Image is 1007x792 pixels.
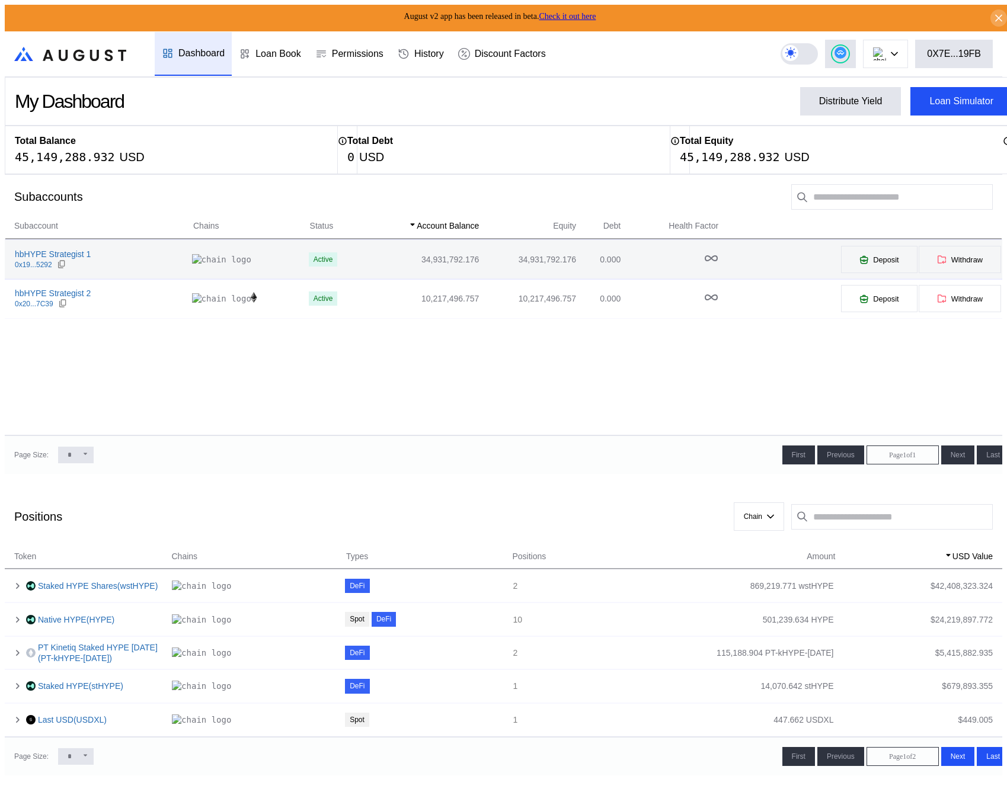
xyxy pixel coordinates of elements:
h2: Total Debt [347,136,393,146]
button: Deposit [840,245,918,274]
div: hbHYPE Strategist 2 [15,288,91,299]
img: hyperliquid.png [26,581,36,591]
button: Previous [817,445,864,464]
button: First [782,445,815,464]
span: Deposit [873,255,899,264]
div: 2 [513,647,666,658]
span: Page 1 of 1 [889,451,916,460]
td: 10,217,496.757 [479,279,577,318]
div: 1 [513,681,666,691]
a: PT Kinetiq Staked HYPE [DATE](PT-kHYPE-[DATE]) [38,642,159,663]
div: Dashboard [178,48,225,59]
a: Loan Book [232,32,308,76]
div: Permissions [332,49,383,59]
img: chain logo [873,47,886,60]
span: Types [346,550,368,563]
button: Deposit [840,284,918,313]
div: 1 [513,714,666,725]
div: Spot [350,716,365,724]
span: Withdraw [951,255,983,264]
div: Positions [14,510,62,524]
span: Chains [172,550,198,563]
button: 0X7E...19FB [915,40,993,68]
a: Last USD(USDXL) [38,714,107,725]
button: Next [941,747,975,766]
div: My Dashboard [15,91,124,113]
span: Subaccount [14,220,58,232]
span: Last [986,752,1000,761]
div: USD [785,150,810,164]
span: Previous [827,752,855,761]
div: DeFi [350,649,365,657]
div: 0x20...7C39 [15,300,53,308]
div: $ 24,219,897.772 [931,614,993,625]
div: USD [359,150,384,164]
img: chain logo [172,681,231,691]
span: Chains [193,220,219,232]
div: Discount Factors [475,49,546,59]
img: hyperliquid.jpg [26,615,36,624]
img: chain logo [172,581,231,591]
span: Debt [603,220,621,232]
button: Previous [817,747,864,766]
div: DeFi [376,615,391,623]
td: 0.000 [577,240,621,279]
span: USD Value [952,550,993,563]
div: Page Size: [14,451,49,459]
img: chain logo [172,647,231,658]
div: Active [314,255,333,264]
div: 45,149,288.932 [15,150,115,164]
div: 0x19...5292 [15,261,52,269]
div: $ 449.005 [958,714,993,725]
button: Chain [734,502,784,531]
td: 0.000 [577,279,621,318]
h2: Total Equity [680,136,733,146]
a: Check it out here [539,12,596,21]
span: Next [951,451,966,459]
a: Permissions [308,32,391,76]
span: Withdraw [951,294,983,303]
img: chain logo [172,614,231,625]
span: Health Factor [669,220,718,232]
span: Chain [744,512,762,521]
div: $ 42,408,323.324 [931,581,993,591]
span: Page 1 of 2 [889,752,916,761]
span: Positions [513,550,546,563]
td: 34,931,792.176 [479,240,577,279]
div: hbHYPE Strategist 1 [15,249,91,259]
div: USD [120,150,145,164]
button: Distribute Yield [800,87,901,116]
div: 0X7E...19FB [927,49,981,59]
span: Account Balance [417,220,479,232]
span: First [792,451,805,459]
img: chain logo [192,254,251,265]
a: Staked HYPE(stHYPE) [38,681,123,691]
img: usdxl.jpg [26,715,36,724]
div: Distribute Yield [819,96,883,107]
div: Loan Book [255,49,301,59]
div: Page Size: [14,752,49,761]
span: Last [986,451,1000,459]
span: Token [14,550,36,563]
div: Loan Simulator [929,96,993,107]
a: History [391,32,451,76]
div: Active [314,294,333,303]
a: Staked HYPE Shares(wstHYPE) [38,581,158,591]
div: 45,149,288.932 [680,150,780,164]
span: Equity [553,220,576,232]
button: First [782,747,815,766]
div: Spot [350,615,365,623]
td: 10,217,496.757 [362,279,480,318]
img: hyperliquid.jpg [26,681,36,691]
div: 14,070.642 stHYPE [761,681,834,691]
div: 447.662 USDXL [773,714,833,725]
span: Next [951,752,966,761]
div: 115,188.904 PT-kHYPE-[DATE] [717,647,833,658]
td: 34,931,792.176 [362,240,480,279]
button: chain logo [863,40,908,68]
button: Withdraw [918,284,1002,313]
span: Status [310,220,334,232]
button: Next [941,445,975,464]
a: Native HYPE(HYPE) [38,614,114,625]
div: History [414,49,444,59]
